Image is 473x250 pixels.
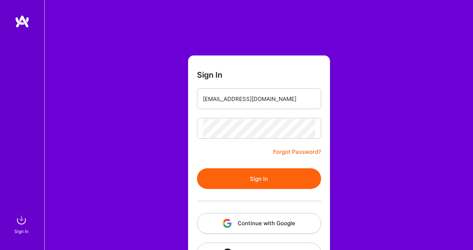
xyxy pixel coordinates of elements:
[197,213,321,234] button: Continue with Google
[197,168,321,189] button: Sign In
[223,219,232,228] img: icon
[15,15,30,28] img: logo
[197,70,222,80] h3: Sign In
[16,213,29,235] a: sign inSign In
[203,89,315,108] input: Email...
[14,213,29,227] img: sign in
[14,227,28,235] div: Sign In
[273,148,321,156] a: Forgot Password?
